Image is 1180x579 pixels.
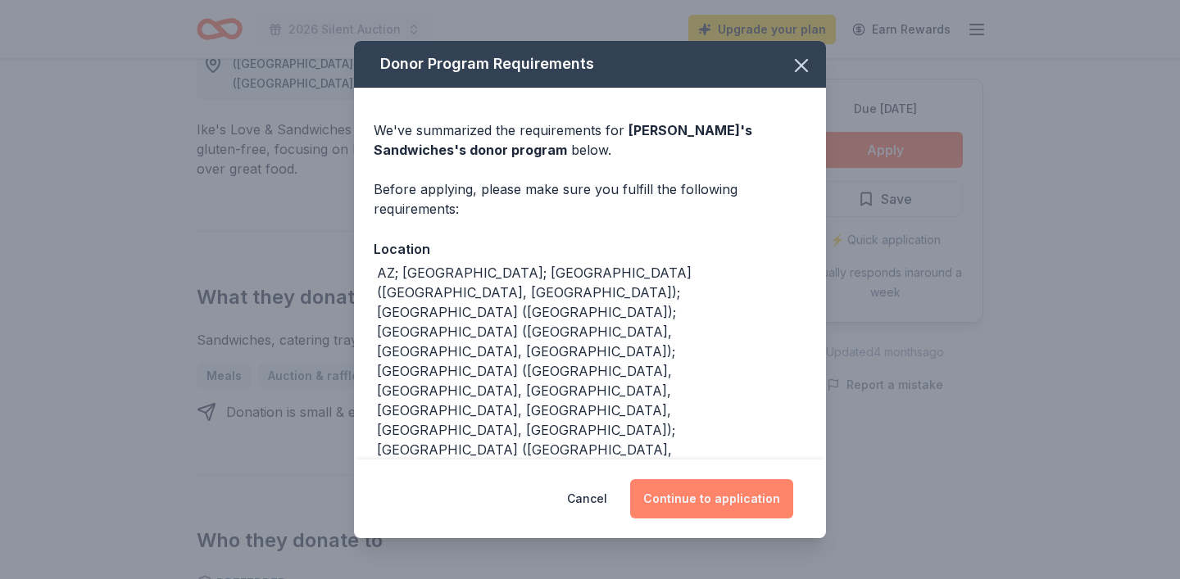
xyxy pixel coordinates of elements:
[374,179,806,219] div: Before applying, please make sure you fulfill the following requirements:
[374,238,806,260] div: Location
[377,263,806,479] div: AZ; [GEOGRAPHIC_DATA]; [GEOGRAPHIC_DATA] ([GEOGRAPHIC_DATA], [GEOGRAPHIC_DATA]); [GEOGRAPHIC_DATA...
[374,120,806,160] div: We've summarized the requirements for below.
[630,479,793,518] button: Continue to application
[567,479,607,518] button: Cancel
[354,41,826,88] div: Donor Program Requirements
